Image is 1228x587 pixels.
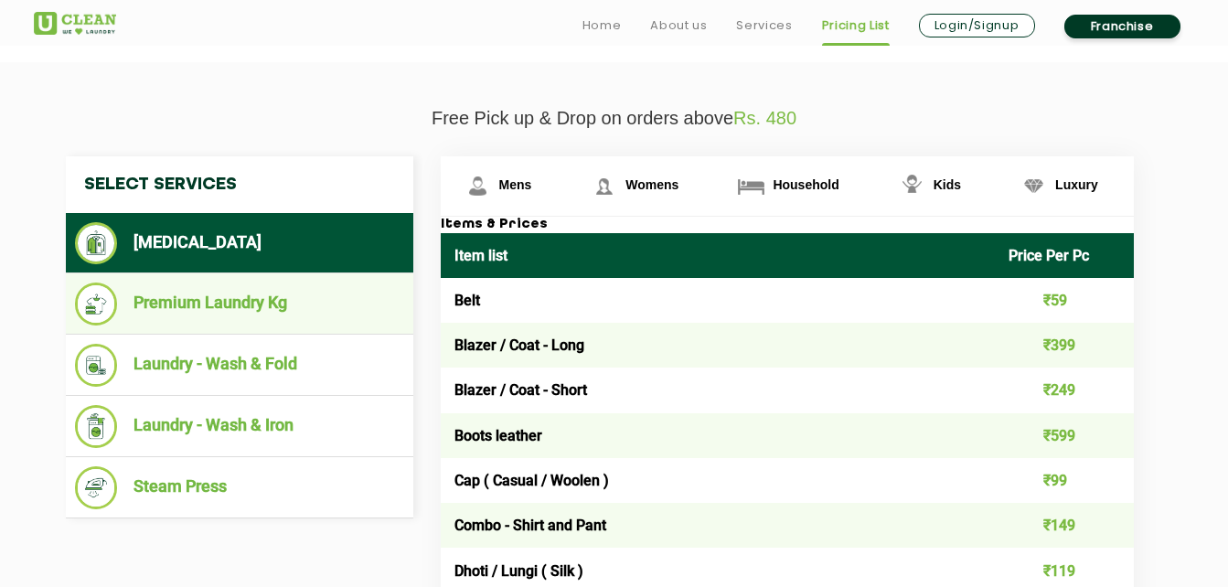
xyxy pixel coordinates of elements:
span: Kids [934,177,961,192]
li: Steam Press [75,466,404,509]
td: Belt [441,278,996,323]
td: Boots leather [441,413,996,458]
td: Cap ( Casual / Woolen ) [441,458,996,503]
a: Login/Signup [919,14,1035,37]
a: Home [582,15,622,37]
img: Luxury [1018,170,1050,202]
li: [MEDICAL_DATA] [75,222,404,264]
img: Premium Laundry Kg [75,283,118,326]
th: Item list [441,233,996,278]
img: Kids [896,170,928,202]
a: Franchise [1064,15,1180,38]
td: Blazer / Coat - Short [441,368,996,412]
li: Premium Laundry Kg [75,283,404,326]
span: Luxury [1055,177,1098,192]
img: Mens [462,170,494,202]
th: Price Per Pc [995,233,1134,278]
img: Womens [588,170,620,202]
td: Blazer / Coat - Long [441,323,996,368]
li: Laundry - Wash & Iron [75,405,404,448]
td: ₹399 [995,323,1134,368]
span: Mens [499,177,532,192]
td: ₹599 [995,413,1134,458]
a: Services [736,15,792,37]
img: Dry Cleaning [75,222,118,264]
img: Steam Press [75,466,118,509]
a: About us [650,15,707,37]
td: ₹59 [995,278,1134,323]
span: Womens [625,177,678,192]
td: ₹249 [995,368,1134,412]
img: Laundry - Wash & Iron [75,405,118,448]
td: ₹149 [995,503,1134,548]
td: Combo - Shirt and Pant [441,503,996,548]
p: Free Pick up & Drop on orders above [34,108,1195,129]
img: UClean Laundry and Dry Cleaning [34,12,116,35]
img: Laundry - Wash & Fold [75,344,118,387]
h4: Select Services [66,156,413,213]
img: Household [735,170,767,202]
a: Pricing List [822,15,890,37]
h3: Items & Prices [441,217,1134,233]
span: Household [773,177,838,192]
td: ₹99 [995,458,1134,503]
span: Rs. 480 [733,108,796,128]
li: Laundry - Wash & Fold [75,344,404,387]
